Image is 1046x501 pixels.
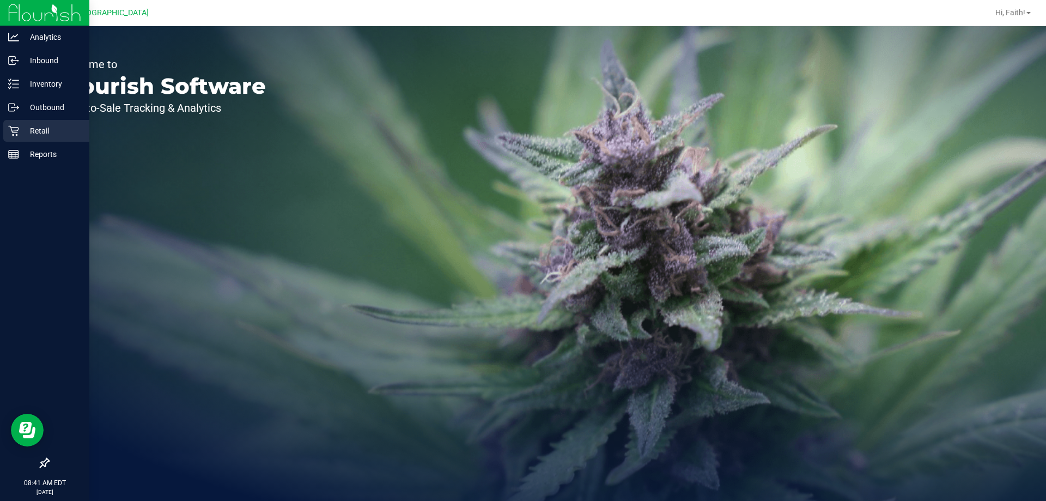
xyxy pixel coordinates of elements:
[11,414,44,446] iframe: Resource center
[59,75,266,97] p: Flourish Software
[8,102,19,113] inline-svg: Outbound
[19,77,84,90] p: Inventory
[995,8,1025,17] span: Hi, Faith!
[19,101,84,114] p: Outbound
[19,124,84,137] p: Retail
[19,54,84,67] p: Inbound
[74,8,149,17] span: [GEOGRAPHIC_DATA]
[19,148,84,161] p: Reports
[19,31,84,44] p: Analytics
[59,102,266,113] p: Seed-to-Sale Tracking & Analytics
[8,79,19,89] inline-svg: Inventory
[8,55,19,66] inline-svg: Inbound
[8,125,19,136] inline-svg: Retail
[8,149,19,160] inline-svg: Reports
[59,59,266,70] p: Welcome to
[8,32,19,43] inline-svg: Analytics
[5,488,84,496] p: [DATE]
[5,478,84,488] p: 08:41 AM EDT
